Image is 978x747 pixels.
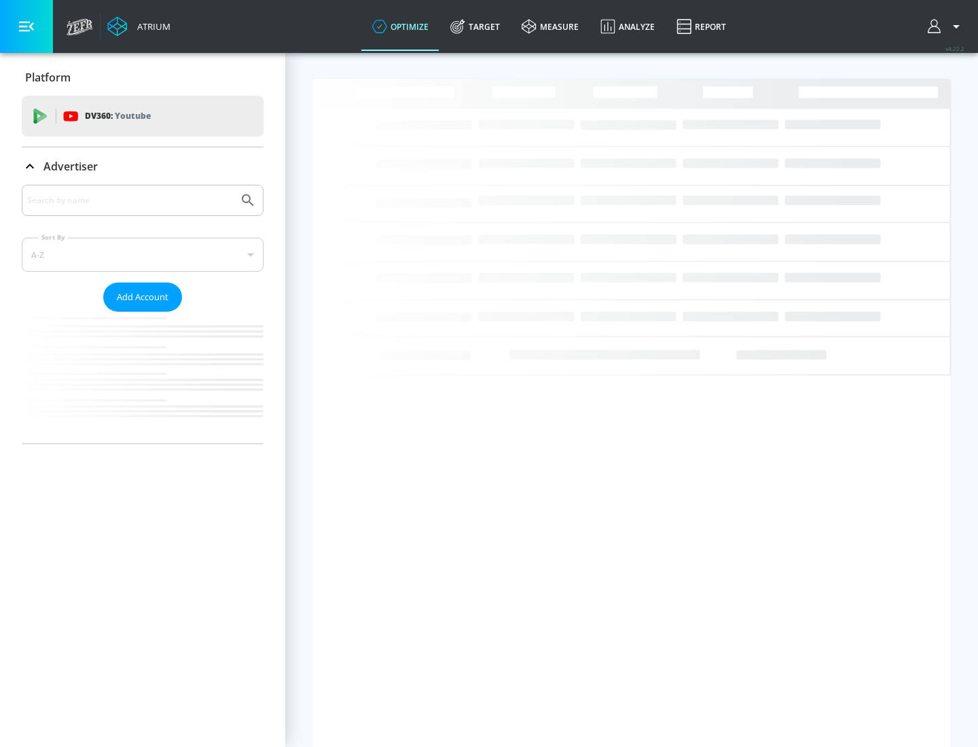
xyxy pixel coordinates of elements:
a: Atrium [107,16,170,37]
span: Add Account [117,289,168,305]
label: Sort By [39,233,68,242]
p: Advertiser [43,159,98,174]
p: Youtube [115,109,151,123]
a: optimize [361,2,439,51]
a: Target [439,2,511,51]
span: v 4.22.2 [945,45,964,52]
div: Atrium [132,20,170,33]
p: Platform [25,70,71,85]
input: Search by name [27,192,233,209]
a: measure [511,2,590,51]
div: Advertiser [22,185,264,443]
a: Analyze [590,2,666,51]
div: A-Z [22,238,264,272]
button: Add Account [103,283,182,312]
nav: list of Advertiser [22,312,264,443]
div: Advertiser [22,147,264,185]
p: DV360: [85,109,151,124]
a: Report [666,2,737,51]
div: Platform [22,58,264,96]
div: DV360: Youtube [22,96,264,136]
